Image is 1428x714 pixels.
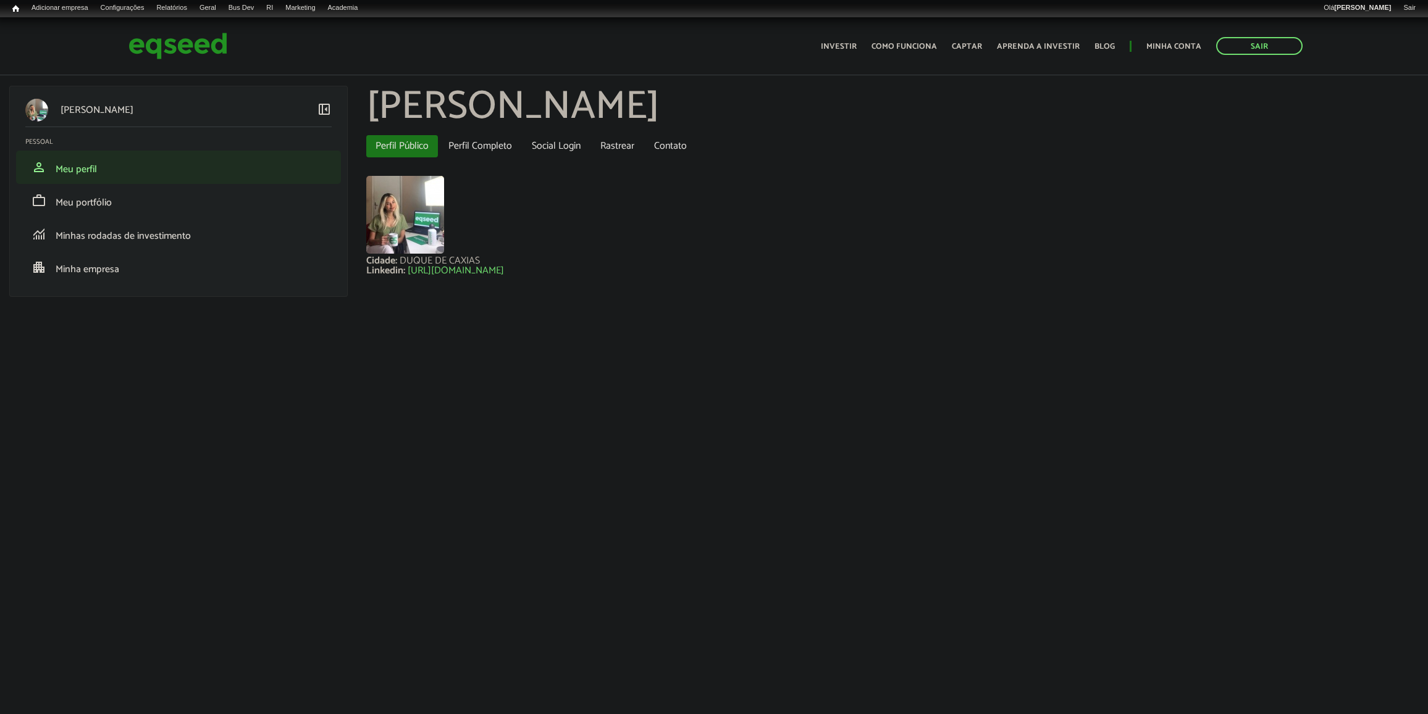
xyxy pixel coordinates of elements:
li: Meu portfólio [16,184,341,217]
a: Perfil Completo [439,135,521,157]
a: Sair [1397,3,1422,13]
span: : [403,262,405,279]
h1: [PERSON_NAME] [366,86,1419,129]
a: Marketing [279,3,321,13]
a: Olá[PERSON_NAME] [1317,3,1397,13]
a: Perfil Público [366,135,438,157]
span: Meu portfólio [56,194,112,211]
span: Minha empresa [56,261,119,278]
a: Investir [821,43,857,51]
a: [URL][DOMAIN_NAME] [408,266,504,276]
span: monitoring [31,226,46,241]
a: RI [260,3,279,13]
a: Contato [645,135,696,157]
div: DUQUE DE CAXIAS [400,256,480,266]
strong: [PERSON_NAME] [1334,4,1391,11]
a: Minha conta [1146,43,1201,51]
a: Blog [1094,43,1115,51]
a: personMeu perfil [25,160,332,175]
span: Minhas rodadas de investimento [56,228,191,244]
a: apartmentMinha empresa [25,260,332,275]
p: [PERSON_NAME] [61,104,133,116]
a: Sair [1216,37,1303,55]
span: apartment [31,260,46,275]
li: Minhas rodadas de investimento [16,217,341,251]
a: workMeu portfólio [25,193,332,208]
h2: Pessoal [25,138,341,146]
a: Início [6,3,25,15]
li: Meu perfil [16,151,341,184]
a: Como funciona [871,43,937,51]
span: left_panel_close [317,102,332,117]
a: Geral [193,3,222,13]
span: Meu perfil [56,161,97,178]
a: Aprenda a investir [997,43,1080,51]
a: monitoringMinhas rodadas de investimento [25,226,332,241]
span: : [395,252,397,269]
a: Ver perfil do usuário. [366,176,444,254]
a: Academia [322,3,364,13]
a: Bus Dev [222,3,261,13]
div: Cidade [366,256,400,266]
a: Captar [952,43,982,51]
a: Rastrear [591,135,644,157]
img: EqSeed [128,30,227,62]
span: work [31,193,46,208]
div: Linkedin [366,266,408,276]
a: Colapsar menu [317,102,332,119]
a: Adicionar empresa [25,3,94,13]
img: Foto de CHAYENNE TENÓRIO BARBOSA [366,176,444,254]
a: Configurações [94,3,151,13]
a: Social Login [523,135,590,157]
span: person [31,160,46,175]
li: Minha empresa [16,251,341,284]
a: Relatórios [150,3,193,13]
span: Início [12,4,19,13]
